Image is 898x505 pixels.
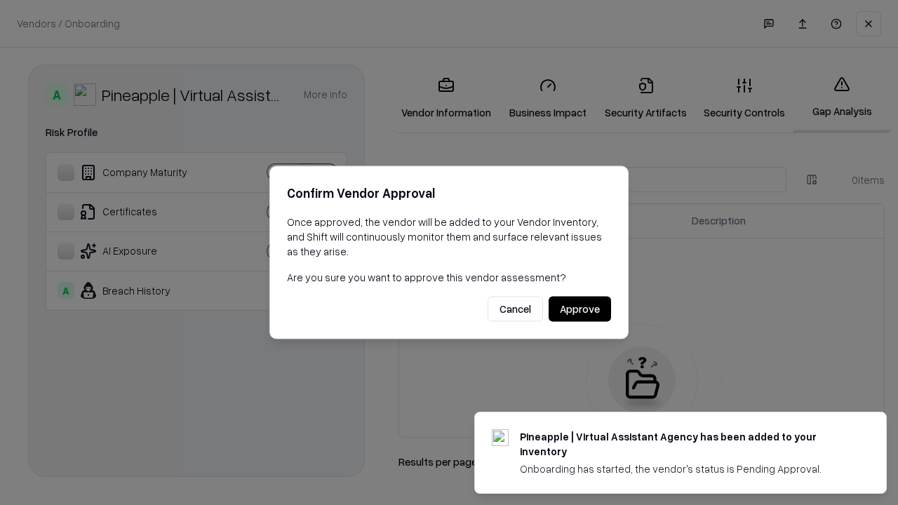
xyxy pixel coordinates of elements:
[287,215,611,259] p: Once approved, the vendor will be added to your Vendor Inventory, and Shift will continuously mon...
[287,183,611,203] h2: Confirm Vendor Approval
[520,462,852,476] div: Onboarding has started, the vendor's status is Pending Approval.
[488,297,543,322] button: Cancel
[492,429,509,446] img: trypineapple.com
[287,270,611,285] p: Are you sure you want to approve this vendor assessment?
[549,297,611,322] button: Approve
[520,429,852,459] div: Pineapple | Virtual Assistant Agency has been added to your inventory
